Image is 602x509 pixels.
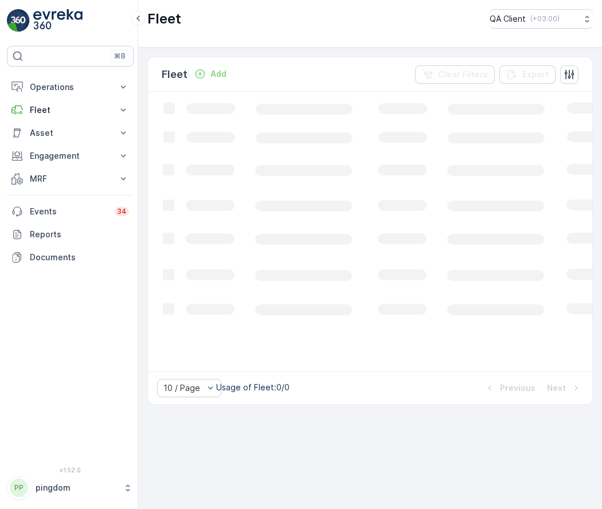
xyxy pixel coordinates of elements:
[210,68,226,80] p: Add
[7,467,134,473] span: v 1.52.0
[117,207,127,216] p: 34
[7,223,134,246] a: Reports
[415,65,495,84] button: Clear Filters
[30,173,111,185] p: MRF
[547,382,566,394] p: Next
[490,9,593,29] button: QA Client(+03:00)
[30,252,129,263] p: Documents
[7,476,134,500] button: PPpingdom
[7,200,134,223] a: Events34
[522,69,549,80] p: Export
[216,382,290,393] p: Usage of Fleet : 0/0
[114,52,126,61] p: ⌘B
[190,67,231,81] button: Add
[7,246,134,269] a: Documents
[499,65,556,84] button: Export
[30,150,111,162] p: Engagement
[7,122,134,144] button: Asset
[530,14,560,24] p: ( +03:00 )
[490,13,526,25] p: QA Client
[7,167,134,190] button: MRF
[162,66,187,83] p: Fleet
[438,69,488,80] p: Clear Filters
[33,9,83,32] img: logo_light-DOdMpM7g.png
[483,381,537,395] button: Previous
[30,104,111,116] p: Fleet
[7,99,134,122] button: Fleet
[30,127,111,139] p: Asset
[147,10,181,28] p: Fleet
[546,381,583,395] button: Next
[10,479,28,497] div: PP
[30,206,108,217] p: Events
[7,9,30,32] img: logo
[7,76,134,99] button: Operations
[7,144,134,167] button: Engagement
[36,482,118,494] p: pingdom
[500,382,535,394] p: Previous
[30,229,129,240] p: Reports
[30,81,111,93] p: Operations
